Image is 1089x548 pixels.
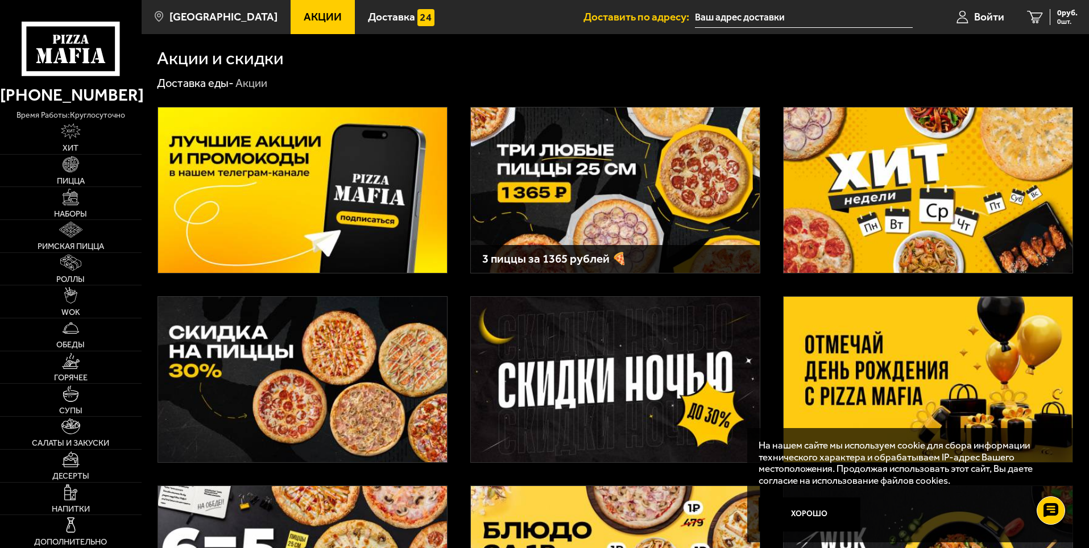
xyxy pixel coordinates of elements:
p: На нашем сайте мы используем cookie для сбора информации технического характера и обрабатываем IP... [759,439,1056,487]
img: 15daf4d41897b9f0e9f617042186c801.svg [417,9,434,26]
span: WOK [61,308,80,316]
input: Ваш адрес доставки [695,7,913,28]
button: Хорошо [759,497,861,532]
a: 3 пиццы за 1365 рублей 🍕 [470,107,760,273]
h3: 3 пиццы за 1365 рублей 🍕 [482,253,748,265]
span: [GEOGRAPHIC_DATA] [169,11,278,22]
span: Салаты и закуски [32,439,109,447]
span: 0 шт. [1057,18,1078,25]
span: Пицца [57,177,85,185]
span: Доставка [368,11,415,22]
span: Десерты [52,472,89,480]
span: Войти [974,11,1004,22]
span: Акции [304,11,342,22]
span: Наборы [54,210,87,218]
span: Доставить по адресу: [583,11,695,22]
h1: Акции и скидки [157,49,284,68]
span: Дополнительно [34,538,107,546]
span: 0 руб. [1057,9,1078,17]
span: Римская пицца [38,242,104,250]
span: Напитки [52,505,90,513]
span: Роллы [56,275,85,283]
span: Обеды [56,341,85,348]
span: Горячее [54,373,88,381]
span: Хит [63,144,78,152]
a: Доставка еды- [157,76,234,90]
span: Супы [59,406,82,414]
div: Акции [235,76,267,91]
